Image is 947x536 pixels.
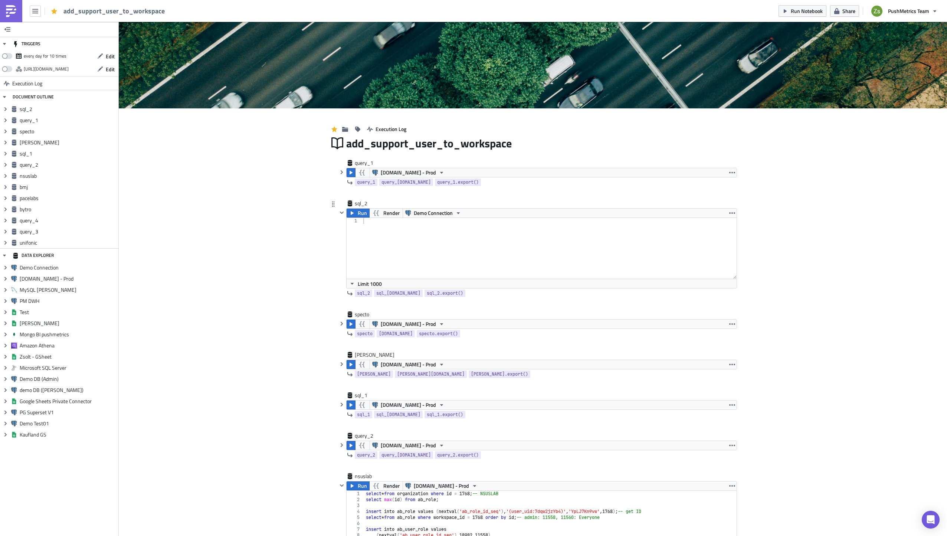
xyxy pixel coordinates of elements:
[347,209,370,218] button: Run
[355,330,375,337] a: specto
[381,179,431,186] span: query_[DOMAIN_NAME]
[20,128,117,135] span: specto
[347,514,364,520] div: 5
[24,50,66,62] div: every day for 10 times
[357,411,370,418] span: sql_1
[779,5,826,17] button: Run Notebook
[403,481,480,490] button: [DOMAIN_NAME] - Prod
[791,7,823,15] span: Run Notebook
[379,179,433,186] a: query_[DOMAIN_NAME]
[20,331,117,338] span: Mongo BI pushmetrics
[867,3,941,19] button: PushMetrics Team
[337,481,346,490] button: Hide content
[94,50,118,62] button: Edit
[381,401,436,409] span: [DOMAIN_NAME] - Prod
[355,411,372,418] a: sql_1
[94,63,118,75] button: Edit
[20,353,117,360] span: Zsolt - GSheet
[370,360,447,369] button: [DOMAIN_NAME] - Prod
[427,290,463,297] span: sql_2.export()
[106,52,115,60] span: Edit
[355,432,384,439] span: query_2
[355,370,393,378] a: [PERSON_NAME]
[395,370,467,378] a: [PERSON_NAME][DOMAIN_NAME]
[337,168,346,177] button: Hide content
[370,320,447,329] button: [DOMAIN_NAME] - Prod
[842,7,855,15] span: Share
[13,37,40,50] div: TRIGGERS
[358,481,367,490] span: Run
[337,441,346,450] button: Hide content
[106,65,115,73] span: Edit
[20,117,117,124] span: query_1
[357,179,375,186] span: query_1
[20,264,117,271] span: Demo Connection
[347,526,364,532] div: 7
[355,451,377,459] a: query_2
[437,451,479,459] span: query_2.export()
[381,168,436,177] span: [DOMAIN_NAME] - Prod
[357,330,373,337] span: specto
[435,179,481,186] a: query_1.export()
[20,309,117,316] span: Test
[20,139,117,146] span: [PERSON_NAME]
[20,387,117,393] span: demo DB ([PERSON_NAME])
[922,511,940,529] div: Open Intercom Messenger
[397,370,465,378] span: [PERSON_NAME][DOMAIN_NAME]
[419,330,458,337] span: specto.export()
[358,209,367,218] span: Run
[355,200,384,207] span: sql_2
[381,360,436,369] span: [DOMAIN_NAME] - Prod
[20,376,117,382] span: Demo DB (Admin)
[357,451,375,459] span: query_2
[381,320,436,329] span: [DOMAIN_NAME] - Prod
[369,209,403,218] button: Render
[355,473,384,480] span: nsuslab
[13,90,54,104] div: DOCUMENT OUTLINE
[20,150,117,157] span: sql_1
[358,280,382,288] span: Limit 1000
[357,370,391,378] span: [PERSON_NAME]
[20,206,117,213] span: bytro
[370,168,447,177] button: [DOMAIN_NAME] - Prod
[357,290,370,297] span: sql_2
[20,217,117,224] span: query_4
[381,441,436,450] span: [DOMAIN_NAME] - Prod
[374,290,423,297] a: sql_[DOMAIN_NAME]
[20,420,117,427] span: Demo Test01
[20,409,117,416] span: PG Superset V1
[370,401,447,409] button: [DOMAIN_NAME] - Prod
[363,123,410,135] button: Execution Log
[355,311,384,318] span: specto
[20,184,117,190] span: bmj
[383,481,400,490] span: Render
[369,481,403,490] button: Render
[347,491,364,497] div: 1
[381,451,431,459] span: query_[DOMAIN_NAME]
[414,481,469,490] span: [DOMAIN_NAME] - Prod
[337,319,346,328] button: Hide content
[347,218,362,224] div: 1
[347,481,370,490] button: Run
[355,179,377,186] a: query_1
[437,179,479,186] span: query_1.export()
[355,351,395,359] span: [PERSON_NAME]
[20,287,117,293] span: MySQL [PERSON_NAME]
[403,209,464,218] button: Demo Connection
[20,398,117,405] span: Google Sheets Private Connector
[379,330,413,337] span: [DOMAIN_NAME]
[355,159,384,167] span: query_1
[337,400,346,409] button: Hide content
[370,441,447,450] button: [DOMAIN_NAME] - Prod
[20,320,117,327] span: [PERSON_NAME]
[414,209,453,218] span: Demo Connection
[347,279,384,288] button: Limit 1000
[347,509,364,514] div: 4
[337,208,346,217] button: Hide content
[12,77,42,90] span: Execution Log
[63,7,166,15] span: add_support_user_to_workspace
[20,431,117,438] span: Kaufland GS
[469,370,530,378] a: [PERSON_NAME].export()
[20,275,117,282] span: [DOMAIN_NAME] - Prod
[5,5,17,17] img: PushMetrics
